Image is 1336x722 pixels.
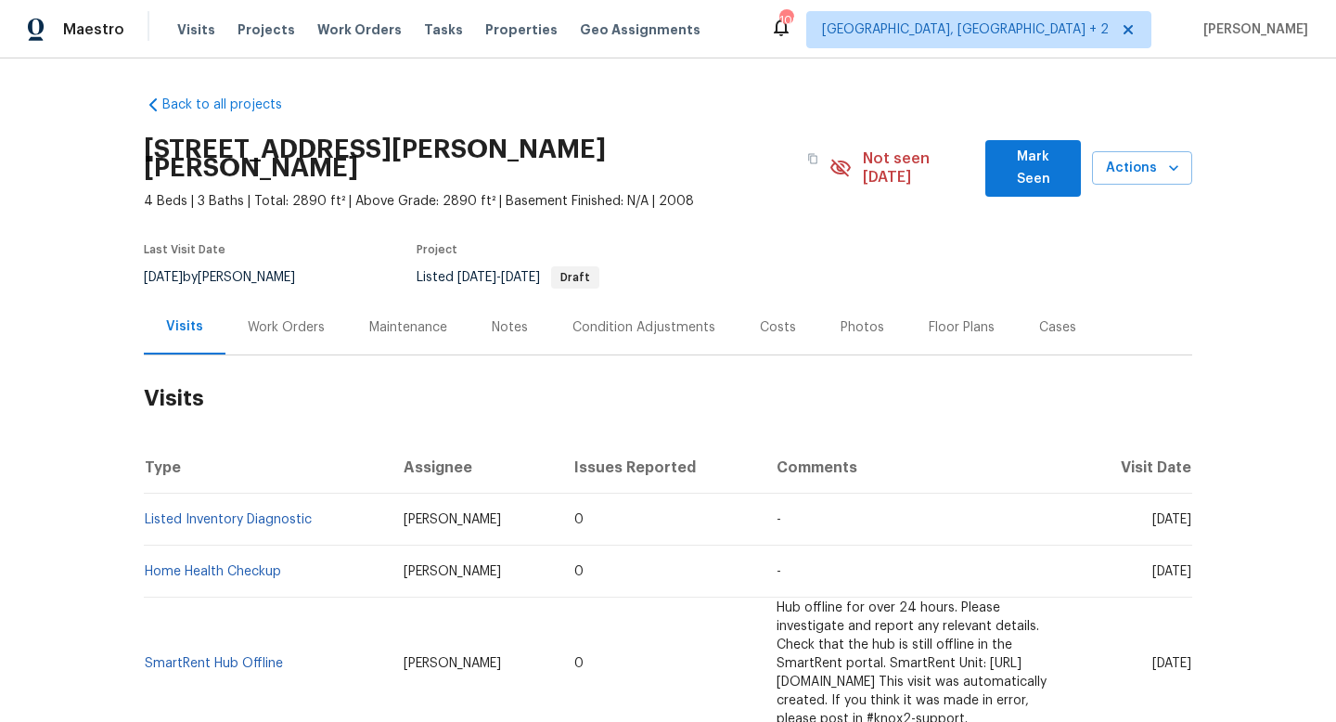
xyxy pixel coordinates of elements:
span: 0 [574,657,584,670]
th: Comments [762,442,1076,494]
button: Copy Address [796,142,829,175]
th: Issues Reported [559,442,763,494]
a: Listed Inventory Diagnostic [145,513,312,526]
th: Assignee [389,442,559,494]
span: Work Orders [317,20,402,39]
div: Work Orders [248,318,325,337]
a: SmartRent Hub Offline [145,657,283,670]
span: Properties [485,20,558,39]
span: Last Visit Date [144,244,225,255]
span: [PERSON_NAME] [404,565,501,578]
span: Maestro [63,20,124,39]
span: Project [417,244,457,255]
span: Listed [417,271,599,284]
span: [GEOGRAPHIC_DATA], [GEOGRAPHIC_DATA] + 2 [822,20,1109,39]
span: - [777,565,781,578]
th: Visit Date [1076,442,1192,494]
a: Back to all projects [144,96,322,114]
div: Notes [492,318,528,337]
span: Geo Assignments [580,20,700,39]
span: [DATE] [457,271,496,284]
span: Actions [1107,157,1177,180]
span: [DATE] [144,271,183,284]
div: Floor Plans [929,318,995,337]
span: 0 [574,513,584,526]
span: [DATE] [1152,657,1191,670]
div: Maintenance [369,318,447,337]
button: Mark Seen [985,140,1081,197]
span: Tasks [424,23,463,36]
h2: [STREET_ADDRESS][PERSON_NAME][PERSON_NAME] [144,140,796,177]
span: - [777,513,781,526]
th: Type [144,442,389,494]
div: Photos [841,318,884,337]
span: [PERSON_NAME] [404,513,501,526]
div: 100 [779,11,792,30]
a: Home Health Checkup [145,565,281,578]
span: - [457,271,540,284]
span: Mark Seen [1000,146,1066,191]
span: [DATE] [501,271,540,284]
div: Condition Adjustments [572,318,715,337]
span: Draft [553,272,597,283]
span: [PERSON_NAME] [1196,20,1308,39]
span: 0 [574,565,584,578]
span: 4 Beds | 3 Baths | Total: 2890 ft² | Above Grade: 2890 ft² | Basement Finished: N/A | 2008 [144,192,829,211]
button: Actions [1092,151,1192,186]
div: Visits [166,317,203,336]
span: Projects [238,20,295,39]
div: Costs [760,318,796,337]
span: Not seen [DATE] [863,149,975,187]
h2: Visits [144,355,1192,442]
div: Cases [1039,318,1076,337]
span: Visits [177,20,215,39]
span: [DATE] [1152,565,1191,578]
span: [DATE] [1152,513,1191,526]
div: by [PERSON_NAME] [144,266,317,289]
span: [PERSON_NAME] [404,657,501,670]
